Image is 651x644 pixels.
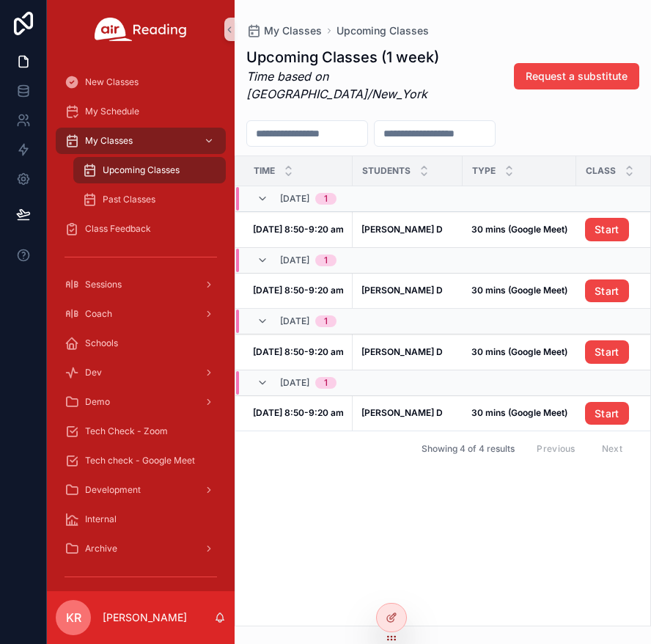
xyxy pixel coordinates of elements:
[280,377,309,389] span: [DATE]
[471,407,567,419] a: 30 mins (Google Meet)
[56,301,226,327] a: Coach
[85,367,102,378] span: Dev
[324,255,328,266] div: 1
[280,193,309,205] span: [DATE]
[73,186,226,213] a: Past Classes
[246,69,427,101] em: Time based on [GEOGRAPHIC_DATA]/New_York
[471,346,567,357] strong: 30 mins (Google Meet)
[56,506,226,533] a: Internal
[103,164,180,176] span: Upcoming Classes
[85,279,122,290] span: Sessions
[246,47,502,67] h1: Upcoming Classes (1 week)
[85,425,168,437] span: Tech Check - Zoom
[471,346,567,358] a: 30 mins (Google Meet)
[361,407,443,418] strong: [PERSON_NAME] D
[103,194,155,205] span: Past Classes
[280,315,309,327] span: [DATE]
[514,63,639,89] button: Request a substitute
[85,135,133,147] span: My Classes
[280,255,309,266] span: [DATE]
[361,224,443,235] strong: [PERSON_NAME] D
[324,193,328,205] div: 1
[585,218,629,241] a: Start
[253,346,344,357] strong: [DATE] 8:50-9:20 am
[422,443,515,455] span: Showing 4 of 4 results
[85,223,151,235] span: Class Feedback
[324,377,328,389] div: 1
[336,23,429,38] a: Upcoming Classes
[47,59,235,591] div: scrollable content
[253,346,344,358] a: [DATE] 8:50-9:20 am
[85,396,110,408] span: Demo
[361,346,443,357] strong: [PERSON_NAME] D
[361,285,454,296] a: [PERSON_NAME] D
[66,609,81,626] span: KR
[85,76,139,88] span: New Classes
[85,337,118,349] span: Schools
[253,285,344,296] a: [DATE] 8:50-9:20 am
[56,389,226,415] a: Demo
[361,346,454,358] a: [PERSON_NAME] D
[85,543,117,555] span: Archive
[254,165,275,177] span: Time
[361,407,454,419] a: [PERSON_NAME] D
[56,535,226,562] a: Archive
[103,610,187,625] p: [PERSON_NAME]
[56,271,226,298] a: Sessions
[586,165,616,177] span: Class
[585,279,629,303] a: Start
[246,23,322,38] a: My Classes
[361,285,443,296] strong: [PERSON_NAME] D
[56,418,226,444] a: Tech Check - Zoom
[253,407,344,419] a: [DATE] 8:50-9:20 am
[324,315,328,327] div: 1
[56,330,226,356] a: Schools
[56,359,226,386] a: Dev
[526,69,628,84] span: Request a substitute
[56,128,226,154] a: My Classes
[253,224,344,235] a: [DATE] 8:50-9:20 am
[361,224,454,235] a: [PERSON_NAME] D
[85,106,139,117] span: My Schedule
[264,23,322,38] span: My Classes
[471,224,567,235] a: 30 mins (Google Meet)
[471,407,567,418] strong: 30 mins (Google Meet)
[253,407,344,418] strong: [DATE] 8:50-9:20 am
[56,216,226,242] a: Class Feedback
[85,513,117,525] span: Internal
[85,484,141,496] span: Development
[85,455,195,466] span: Tech check - Google Meet
[471,285,567,296] a: 30 mins (Google Meet)
[585,340,629,364] a: Start
[95,18,187,41] img: App logo
[56,447,226,474] a: Tech check - Google Meet
[56,477,226,503] a: Development
[585,402,629,425] a: Start
[56,69,226,95] a: New Classes
[472,165,496,177] span: Type
[56,98,226,125] a: My Schedule
[73,157,226,183] a: Upcoming Classes
[85,308,112,320] span: Coach
[362,165,411,177] span: Students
